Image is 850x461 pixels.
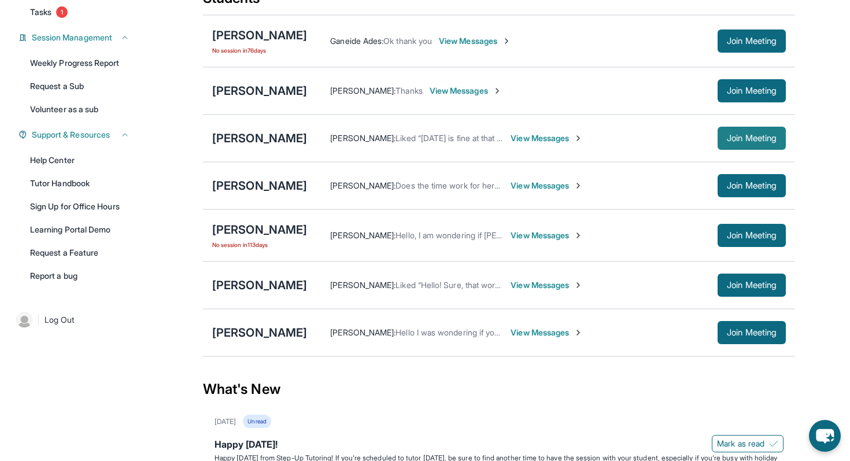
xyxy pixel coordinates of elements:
a: Weekly Progress Report [23,53,136,73]
button: Join Meeting [718,29,786,53]
img: Chevron-Right [574,328,583,337]
button: Mark as read [712,435,784,452]
button: Join Meeting [718,127,786,150]
img: Chevron-Right [574,181,583,190]
span: Hello I was wondering if you can do 12-1PM [DATE] ([DATE]) for the make up session. Please let me... [396,327,782,337]
span: Session Management [32,32,112,43]
img: Chevron-Right [493,86,502,95]
a: Learning Portal Demo [23,219,136,240]
div: What's New [203,364,795,415]
span: Join Meeting [727,87,777,94]
span: | [37,313,40,327]
a: Request a Sub [23,76,136,97]
span: [PERSON_NAME] : [330,230,396,240]
span: Ok thank you [383,36,432,46]
div: [PERSON_NAME] [212,178,307,194]
button: Join Meeting [718,321,786,344]
img: Chevron-Right [574,281,583,290]
div: Happy [DATE]! [215,437,784,453]
span: Join Meeting [727,38,777,45]
span: [PERSON_NAME] : [330,133,396,143]
img: Chevron-Right [502,36,511,46]
div: Unread [243,415,271,428]
div: [PERSON_NAME] [212,277,307,293]
div: [DATE] [215,417,236,426]
span: Mark as read [717,438,764,449]
span: View Messages [511,230,583,241]
span: Join Meeting [727,182,777,189]
span: [PERSON_NAME] : [330,86,396,95]
span: Tasks [30,6,51,18]
span: Log Out [45,314,75,326]
a: Tutor Handbook [23,173,136,194]
span: Liked “Hello! Sure, that works!” [396,280,508,290]
button: Join Meeting [718,224,786,247]
span: Support & Resources [32,129,110,141]
span: No session in 113 days [212,240,307,249]
span: [PERSON_NAME] : [330,280,396,290]
a: Help Center [23,150,136,171]
span: View Messages [439,35,511,47]
img: Chevron-Right [574,231,583,240]
span: Liked “[DATE] is fine at that time” [396,133,515,143]
span: [PERSON_NAME] : [330,180,396,190]
span: Does the time work for her? Please let me know! [396,180,574,190]
div: [PERSON_NAME] [212,222,307,238]
button: Join Meeting [718,174,786,197]
button: Session Management [27,32,130,43]
div: [PERSON_NAME] [212,83,307,99]
span: View Messages [511,180,583,191]
span: Ganeide Ades : [330,36,383,46]
span: View Messages [511,132,583,144]
a: Volunteer as a sub [23,99,136,120]
span: View Messages [430,85,502,97]
button: Join Meeting [718,79,786,102]
span: Join Meeting [727,282,777,289]
span: Thanks [396,86,422,95]
div: [PERSON_NAME] [212,324,307,341]
button: chat-button [809,420,841,452]
a: Sign Up for Office Hours [23,196,136,217]
span: No session in 76 days [212,46,307,55]
a: |Log Out [12,307,136,333]
img: user-img [16,312,32,328]
a: Report a bug [23,265,136,286]
span: [PERSON_NAME] : [330,327,396,337]
button: Join Meeting [718,274,786,297]
img: Mark as read [769,439,778,448]
a: Request a Feature [23,242,136,263]
img: Chevron-Right [574,134,583,143]
span: 1 [56,6,68,18]
span: Join Meeting [727,329,777,336]
div: [PERSON_NAME] [212,130,307,146]
a: Tasks1 [23,2,136,23]
div: [PERSON_NAME] [212,27,307,43]
span: View Messages [511,279,583,291]
span: View Messages [511,327,583,338]
span: Join Meeting [727,135,777,142]
span: Join Meeting [727,232,777,239]
button: Support & Resources [27,129,130,141]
